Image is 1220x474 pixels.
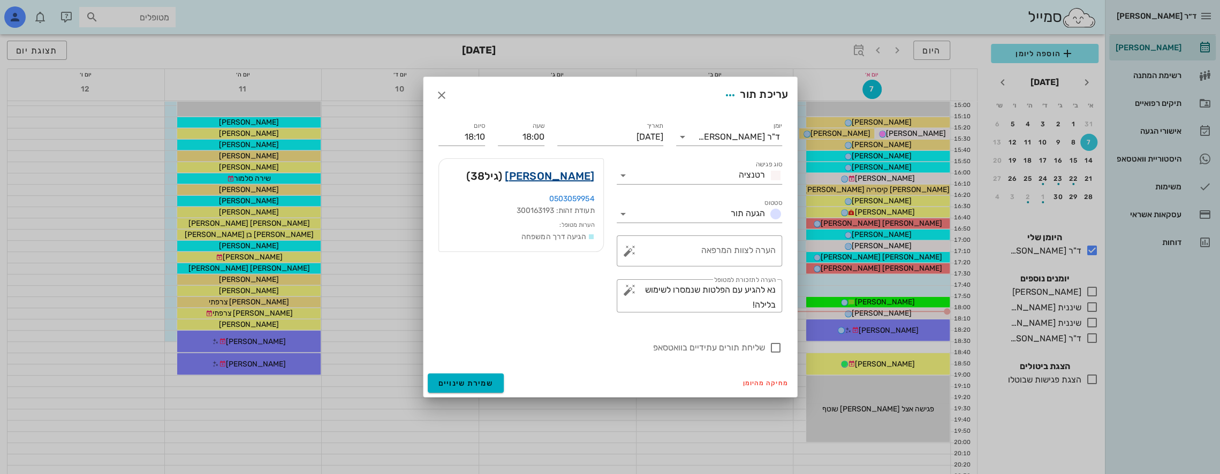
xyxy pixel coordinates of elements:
[549,194,595,203] a: 0503059954
[466,167,502,185] span: (גיל )
[773,122,782,130] label: יומן
[532,122,544,130] label: שעה
[731,208,765,218] span: הגעה תור
[448,205,595,217] div: תעודת זהות: 300163193
[617,205,782,223] div: סטטוסהגעה תור
[764,199,782,207] label: סטטוס
[505,167,594,185] a: [PERSON_NAME]
[521,232,586,241] span: הגיעה דרך המשפחה
[438,342,765,353] label: שליחת תורים עתידיים בוואטסאפ
[721,86,788,105] div: עריכת תור
[743,379,789,387] span: מחיקה מהיומן
[646,122,663,130] label: תאריך
[698,132,780,142] div: ד"ר [PERSON_NAME]
[438,379,494,388] span: שמירת שינויים
[739,170,765,180] span: רטנציה
[471,170,485,182] span: 38
[739,376,793,391] button: מחיקה מהיומן
[474,122,485,130] label: סיום
[714,276,776,284] label: הערה לתזכורת למטופל
[676,128,782,146] div: יומןד"ר [PERSON_NAME]
[755,160,782,169] label: סוג פגישה
[428,373,504,393] button: שמירת שינויים
[559,221,594,228] small: הערות מטופל:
